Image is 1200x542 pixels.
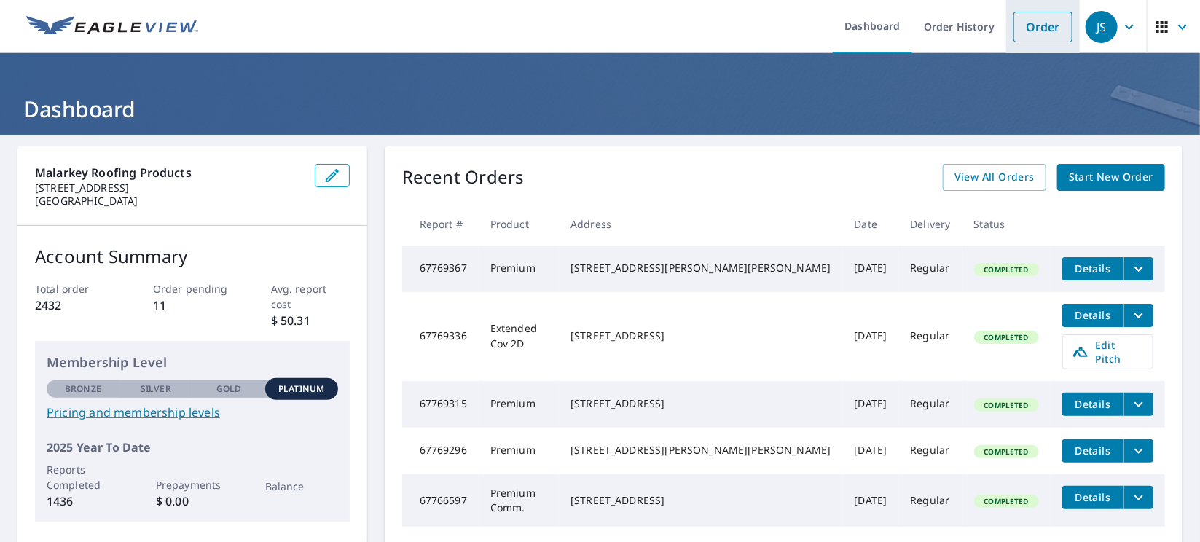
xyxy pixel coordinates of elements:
p: Account Summary [35,243,350,270]
a: Edit Pitch [1062,334,1153,369]
td: 67766597 [402,474,479,527]
span: Details [1071,308,1115,322]
p: Prepayments [156,477,229,492]
button: detailsBtn-67769367 [1062,257,1123,280]
div: [STREET_ADDRESS][PERSON_NAME][PERSON_NAME] [570,261,831,275]
div: JS [1086,11,1118,43]
td: 67769315 [402,381,479,428]
td: 67769367 [402,246,479,292]
div: [STREET_ADDRESS] [570,396,831,411]
td: Premium [479,381,559,428]
th: Status [962,203,1051,246]
span: Details [1071,397,1115,411]
p: $ 50.31 [271,312,350,329]
p: Platinum [278,382,324,396]
a: View All Orders [943,164,1046,191]
p: Total order [35,281,114,296]
p: Membership Level [47,353,338,372]
td: Premium [479,246,559,292]
td: 67769336 [402,292,479,381]
td: Regular [898,428,962,474]
td: Premium Comm. [479,474,559,527]
p: Bronze [65,382,101,396]
p: Malarkey Roofing Products [35,164,303,181]
span: Completed [976,496,1038,506]
p: Gold [216,382,241,396]
p: 2025 Year To Date [47,439,338,456]
td: [DATE] [843,428,899,474]
td: [DATE] [843,474,899,527]
span: View All Orders [954,168,1035,186]
a: Order [1013,12,1072,42]
button: detailsBtn-67766597 [1062,486,1123,509]
p: [STREET_ADDRESS] [35,181,303,195]
td: Extended Cov 2D [479,292,559,381]
img: EV Logo [26,16,198,38]
p: $ 0.00 [156,492,229,510]
button: filesDropdownBtn-67766597 [1123,486,1153,509]
td: Premium [479,428,559,474]
span: Details [1071,490,1115,504]
p: Silver [141,382,171,396]
p: Order pending [153,281,232,296]
p: Balance [265,479,338,494]
button: filesDropdownBtn-67769315 [1123,393,1153,416]
th: Address [559,203,842,246]
td: Regular [898,246,962,292]
span: Completed [976,332,1038,342]
td: Regular [898,381,962,428]
button: filesDropdownBtn-67769296 [1123,439,1153,463]
p: Recent Orders [402,164,525,191]
span: Completed [976,400,1038,410]
div: [STREET_ADDRESS] [570,329,831,343]
p: 1436 [47,492,119,510]
a: Start New Order [1057,164,1165,191]
th: Date [843,203,899,246]
button: detailsBtn-67769336 [1062,304,1123,327]
p: [GEOGRAPHIC_DATA] [35,195,303,208]
td: [DATE] [843,292,899,381]
p: 11 [153,296,232,314]
span: Details [1071,444,1115,457]
td: [DATE] [843,381,899,428]
a: Pricing and membership levels [47,404,338,421]
button: filesDropdownBtn-67769336 [1123,304,1153,327]
span: Completed [976,447,1038,457]
button: detailsBtn-67769315 [1062,393,1123,416]
th: Product [479,203,559,246]
th: Delivery [898,203,962,246]
span: Edit Pitch [1072,338,1144,366]
td: Regular [898,474,962,527]
td: Regular [898,292,962,381]
p: Avg. report cost [271,281,350,312]
button: filesDropdownBtn-67769367 [1123,257,1153,280]
span: Start New Order [1069,168,1153,186]
button: detailsBtn-67769296 [1062,439,1123,463]
span: Completed [976,264,1038,275]
td: 67769296 [402,428,479,474]
th: Report # [402,203,479,246]
p: Reports Completed [47,462,119,492]
div: [STREET_ADDRESS][PERSON_NAME][PERSON_NAME] [570,443,831,457]
span: Details [1071,262,1115,275]
td: [DATE] [843,246,899,292]
h1: Dashboard [17,94,1183,124]
p: 2432 [35,296,114,314]
div: [STREET_ADDRESS] [570,493,831,508]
